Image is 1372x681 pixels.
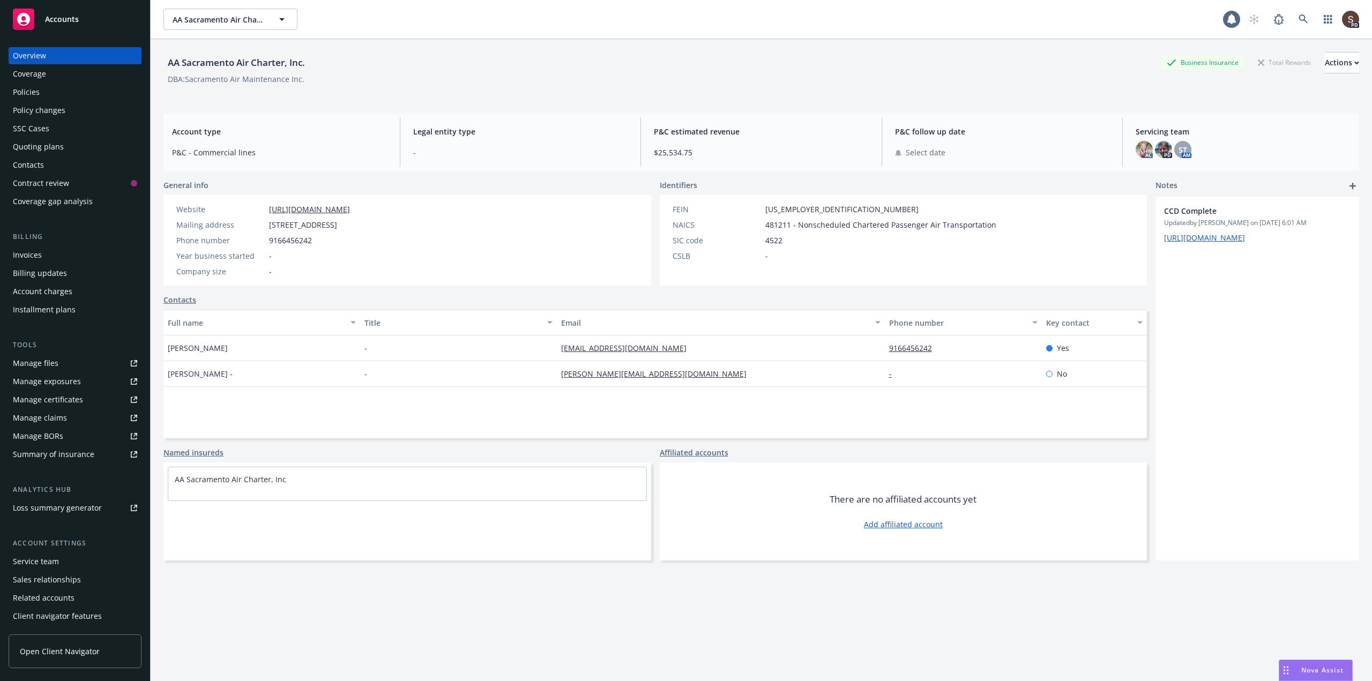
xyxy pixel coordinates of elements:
[1057,342,1069,354] span: Yes
[13,193,93,210] div: Coverage gap analysis
[9,499,141,517] a: Loss summary generator
[889,317,1026,328] div: Phone number
[13,102,65,119] div: Policy changes
[13,608,102,625] div: Client navigator features
[1155,179,1177,192] span: Notes
[364,317,541,328] div: Title
[561,317,869,328] div: Email
[864,519,943,530] a: Add affiliated account
[9,446,141,463] a: Summary of insurance
[885,310,1042,335] button: Phone number
[172,126,387,137] span: Account type
[175,474,286,484] a: AA Sacramento Air Charter, Inc
[13,499,102,517] div: Loss summary generator
[1243,9,1265,30] a: Start snowing
[9,4,141,34] a: Accounts
[13,265,67,282] div: Billing updates
[269,266,272,277] span: -
[176,219,265,230] div: Mailing address
[269,219,337,230] span: [STREET_ADDRESS]
[13,156,44,174] div: Contacts
[765,250,768,261] span: -
[1279,660,1353,681] button: Nova Assist
[163,294,196,305] a: Contacts
[13,301,76,318] div: Installment plans
[1155,197,1359,252] div: CCD CompleteUpdatedby [PERSON_NAME] on [DATE] 6:01 AM[URL][DOMAIN_NAME]
[660,447,728,458] a: Affiliated accounts
[413,147,628,158] span: -
[9,138,141,155] a: Quoting plans
[1161,56,1244,69] div: Business Insurance
[889,343,941,353] a: 9166456242
[673,235,761,246] div: SIC code
[9,301,141,318] a: Installment plans
[9,47,141,64] a: Overview
[906,147,945,158] span: Select date
[176,250,265,261] div: Year business started
[176,266,265,277] div: Company size
[1046,317,1131,328] div: Key contact
[1155,141,1172,158] img: photo
[673,219,761,230] div: NAICS
[1252,56,1316,69] div: Total Rewards
[9,608,141,625] a: Client navigator features
[176,235,265,246] div: Phone number
[1057,368,1067,379] span: No
[1325,52,1359,73] button: Actions
[654,126,869,137] span: P&C estimated revenue
[9,409,141,426] a: Manage claims
[13,355,58,372] div: Manage files
[660,179,697,191] span: Identifiers
[673,250,761,261] div: CSLB
[1164,218,1351,228] span: Updated by [PERSON_NAME] on [DATE] 6:01 AM
[13,47,46,64] div: Overview
[765,235,782,246] span: 4522
[364,368,367,379] span: -
[168,368,233,379] span: [PERSON_NAME] -
[557,310,885,335] button: Email
[9,84,141,101] a: Policies
[13,446,94,463] div: Summary of insurance
[9,553,141,570] a: Service team
[1136,141,1153,158] img: photo
[765,219,996,230] span: 481211 - Nonscheduled Chartered Passenger Air Transportation
[13,428,63,445] div: Manage BORs
[9,265,141,282] a: Billing updates
[9,571,141,588] a: Sales relationships
[364,342,367,354] span: -
[1164,233,1245,243] a: [URL][DOMAIN_NAME]
[654,147,869,158] span: $25,534.75
[13,391,83,408] div: Manage certificates
[163,56,309,70] div: AA Sacramento Air Charter, Inc.
[9,102,141,119] a: Policy changes
[889,369,900,379] a: -
[13,589,74,607] div: Related accounts
[1164,205,1323,216] span: CCD Complete
[13,409,67,426] div: Manage claims
[168,73,304,85] div: DBA: Sacramento Air Maintenance Inc.
[20,646,100,657] span: Open Client Navigator
[1179,144,1187,155] span: ST
[1293,9,1314,30] a: Search
[1346,179,1359,192] a: add
[173,14,265,25] span: AA Sacramento Air Charter, Inc.
[9,391,141,408] a: Manage certificates
[1342,11,1359,28] img: photo
[1317,9,1339,30] a: Switch app
[413,126,628,137] span: Legal entity type
[13,65,46,83] div: Coverage
[561,343,695,353] a: [EMAIL_ADDRESS][DOMAIN_NAME]
[830,493,976,506] span: There are no affiliated accounts yet
[1042,310,1147,335] button: Key contact
[9,355,141,372] a: Manage files
[9,484,141,495] div: Analytics hub
[269,204,350,214] a: [URL][DOMAIN_NAME]
[9,428,141,445] a: Manage BORs
[13,138,64,155] div: Quoting plans
[1279,660,1293,680] div: Drag to move
[9,156,141,174] a: Contacts
[9,246,141,264] a: Invoices
[9,373,141,390] a: Manage exposures
[168,317,344,328] div: Full name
